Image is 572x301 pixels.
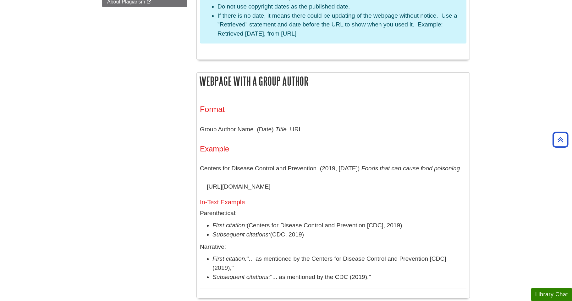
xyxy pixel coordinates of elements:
[212,254,466,273] li: "... as mentioned by the Centers for Disease Control and Prevention [CDC] (2019),"
[200,145,466,153] h4: Example
[200,120,466,139] p: Group Author Name. (Date). . URL
[200,199,466,206] h5: In-Text Example
[212,273,466,282] li: "... as mentioned by the CDC (2019),"
[200,209,466,218] p: Parenthetical:
[212,274,270,280] em: Subsequent citations:
[217,11,461,38] li: If there is no date, it means there could be updating of the webpage without notice. Use a "Retri...
[212,255,247,262] em: First citation:
[212,230,466,239] li: (CDC, 2019)
[200,159,466,196] p: Centers for Disease Control and Prevention. (2019, [DATE]). . [URL][DOMAIN_NAME]
[212,231,270,238] em: Subsequent citations:
[361,165,460,172] i: Foods that can cause food poisoning
[275,126,287,133] i: Title
[550,135,570,144] a: Back to Top
[212,222,247,229] em: First citation:
[217,2,461,11] li: Do not use copyright dates as the published date.
[197,73,470,89] h2: Webpage with a group author
[212,221,466,230] li: (Centers for Disease Control and Prevention [CDC], 2019)
[200,242,466,252] p: Narrative:
[200,105,466,114] h3: Format
[531,288,572,301] button: Library Chat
